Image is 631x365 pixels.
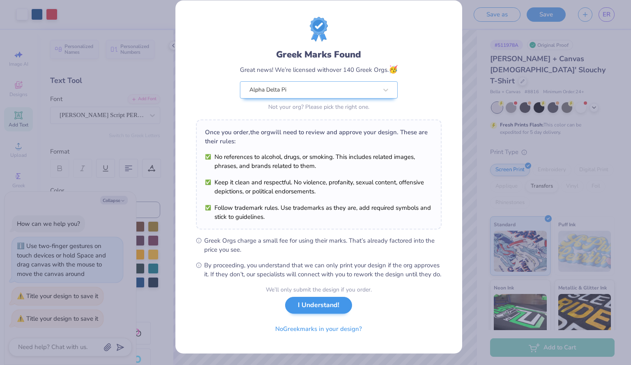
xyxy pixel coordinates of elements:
[205,128,433,146] div: Once you order, the org will need to review and approve your design. These are their rules:
[205,203,433,221] li: Follow trademark rules. Use trademarks as they are, add required symbols and stick to guidelines.
[240,48,398,61] div: Greek Marks Found
[285,297,352,314] button: I Understand!
[240,64,398,75] div: Great news! We’re licensed with over 140 Greek Orgs.
[204,236,442,254] span: Greek Orgs charge a small fee for using their marks. That’s already factored into the price you see.
[205,152,433,170] li: No references to alcohol, drugs, or smoking. This includes related images, phrases, and brands re...
[204,261,442,279] span: By proceeding, you understand that we can only print your design if the org approves it. If they ...
[266,285,372,294] div: We’ll only submit the design if you order.
[310,17,328,41] img: license-marks-badge.png
[389,64,398,74] span: 🥳
[240,103,398,111] div: Not your org? Please pick the right one.
[205,178,433,196] li: Keep it clean and respectful. No violence, profanity, sexual content, offensive depictions, or po...
[268,321,369,337] button: NoGreekmarks in your design?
